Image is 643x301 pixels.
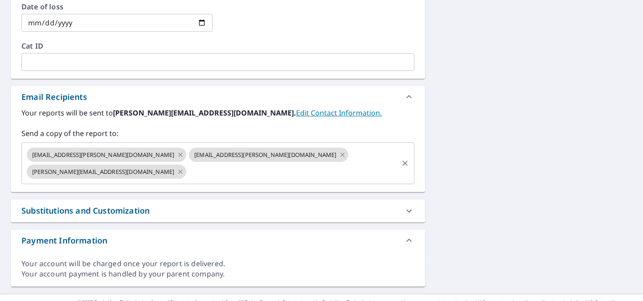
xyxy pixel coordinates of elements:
[21,91,87,103] div: Email Recipients
[399,157,411,169] button: Clear
[27,168,180,176] span: [PERSON_NAME][EMAIL_ADDRESS][DOMAIN_NAME]
[11,199,425,222] div: Substitutions and Customization
[21,235,107,247] div: Payment Information
[189,151,342,159] span: [EMAIL_ADDRESS][PERSON_NAME][DOMAIN_NAME]
[296,108,382,118] a: EditContactInfo
[11,86,425,107] div: Email Recipients
[113,108,296,118] b: [PERSON_NAME][EMAIL_ADDRESS][DOMAIN_NAME].
[21,3,213,10] label: Date of loss
[21,107,414,118] label: Your reports will be sent to
[21,42,414,49] label: Cat ID
[27,165,186,179] div: [PERSON_NAME][EMAIL_ADDRESS][DOMAIN_NAME]
[27,151,180,159] span: [EMAIL_ADDRESS][PERSON_NAME][DOMAIN_NAME]
[27,148,186,162] div: [EMAIL_ADDRESS][PERSON_NAME][DOMAIN_NAME]
[21,259,414,269] div: Your account will be charged once your report is delivered.
[21,128,414,139] label: Send a copy of the report to:
[21,205,150,217] div: Substitutions and Customization
[21,269,414,279] div: Your account payment is handled by your parent company.
[189,148,348,162] div: [EMAIL_ADDRESS][PERSON_NAME][DOMAIN_NAME]
[11,230,425,251] div: Payment Information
